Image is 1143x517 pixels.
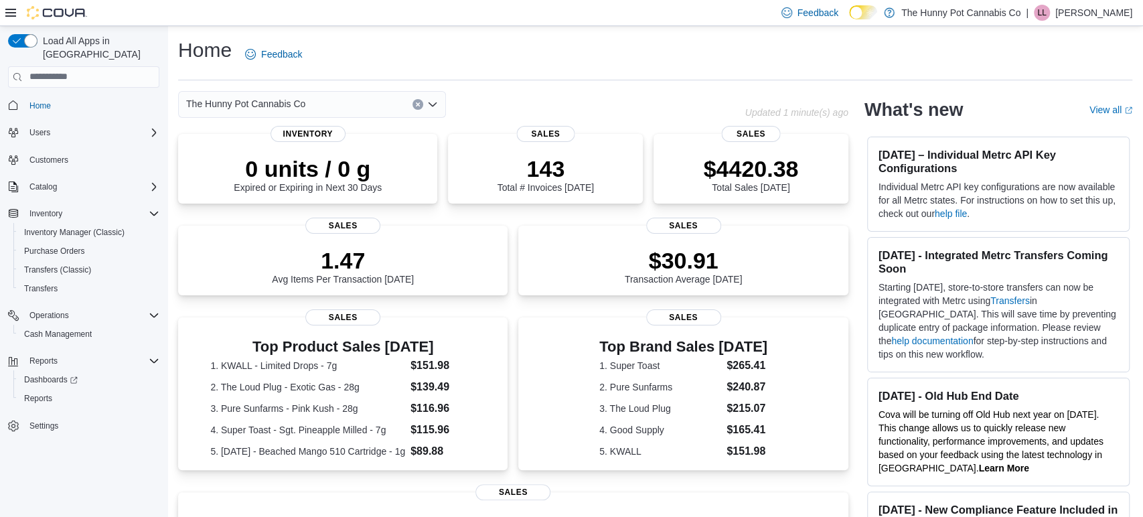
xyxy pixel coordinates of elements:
button: Clear input [412,99,423,110]
dt: 5. [DATE] - Beached Mango 510 Cartridge - 1g [210,445,405,458]
a: Learn More [978,463,1028,473]
button: Reports [3,352,165,370]
button: Users [3,123,165,142]
span: Sales [646,218,721,234]
button: Transfers [13,279,165,298]
span: Sales [516,126,575,142]
a: help documentation [891,336,973,346]
a: Transfers [19,281,63,297]
span: Sales [722,126,780,142]
span: Customers [24,151,159,168]
nav: Complex example [8,90,159,471]
button: Inventory Manager (Classic) [13,223,165,242]
dd: $165.41 [727,422,767,438]
svg: External link [1124,106,1132,115]
h3: [DATE] – Individual Metrc API Key Configurations [879,148,1118,175]
span: Inventory [24,206,159,222]
span: Reports [24,353,159,369]
button: Reports [24,353,63,369]
span: Operations [29,310,69,321]
span: Transfers (Classic) [19,262,159,278]
div: Expired or Expiring in Next 30 Days [234,155,382,193]
span: Settings [29,421,58,431]
a: Inventory Manager (Classic) [19,224,130,240]
span: Home [24,97,159,114]
dt: 4. Super Toast - Sgt. Pineapple Milled - 7g [210,423,405,437]
button: Customers [3,150,165,169]
button: Catalog [3,177,165,196]
button: Cash Management [13,325,165,344]
button: Catalog [24,179,62,195]
p: Starting [DATE], store-to-store transfers can now be integrated with Metrc using in [GEOGRAPHIC_D... [879,281,1118,361]
a: Feedback [240,41,307,68]
h3: Top Product Sales [DATE] [210,339,475,355]
dd: $115.96 [410,422,475,438]
dt: 2. Pure Sunfarms [599,380,721,394]
a: Dashboards [19,372,83,388]
button: Operations [3,306,165,325]
a: Home [24,98,56,114]
span: Catalog [24,179,159,195]
span: LL [1037,5,1046,21]
dt: 3. Pure Sunfarms - Pink Kush - 28g [210,402,405,415]
p: 1.47 [272,247,414,274]
dt: 3. The Loud Plug [599,402,721,415]
dd: $116.96 [410,400,475,417]
span: Reports [29,356,58,366]
span: Inventory Manager (Classic) [24,227,125,238]
span: Home [29,100,51,111]
p: | [1026,5,1028,21]
dt: 4. Good Supply [599,423,721,437]
span: Sales [305,218,380,234]
span: The Hunny Pot Cannabis Co [186,96,305,112]
span: Users [29,127,50,138]
button: Operations [24,307,74,323]
dd: $265.41 [727,358,767,374]
span: Inventory [29,208,62,219]
span: Cash Management [19,326,159,342]
p: [PERSON_NAME] [1055,5,1132,21]
span: Transfers [19,281,159,297]
a: Transfers [990,295,1030,306]
dd: $151.98 [727,443,767,459]
span: Reports [19,390,159,407]
h1: Home [178,37,232,64]
p: 143 [498,155,594,182]
h3: [DATE] - Integrated Metrc Transfers Coming Soon [879,248,1118,275]
span: Dark Mode [849,19,850,20]
span: Feedback [261,48,302,61]
dd: $89.88 [410,443,475,459]
div: Total Sales [DATE] [703,155,798,193]
button: Purchase Orders [13,242,165,261]
a: Cash Management [19,326,97,342]
a: help file [935,208,967,219]
span: Users [24,125,159,141]
span: Dashboards [19,372,159,388]
span: Sales [305,309,380,325]
button: Inventory [3,204,165,223]
div: Total # Invoices [DATE] [498,155,594,193]
a: View allExternal link [1089,104,1132,115]
a: Customers [24,152,74,168]
span: Customers [29,155,68,165]
h3: Top Brand Sales [DATE] [599,339,767,355]
span: Cova will be turning off Old Hub next year on [DATE]. This change allows us to quickly release ne... [879,409,1103,473]
button: Settings [3,416,165,435]
a: Purchase Orders [19,243,90,259]
a: Transfers (Classic) [19,262,96,278]
span: Inventory [271,126,346,142]
span: Sales [475,484,550,500]
dt: 2. The Loud Plug - Exotic Gas - 28g [210,380,405,394]
button: Open list of options [427,99,438,110]
a: Settings [24,418,64,434]
div: Laura Laskoski [1034,5,1050,21]
button: Reports [13,389,165,408]
h3: [DATE] - Old Hub End Date [879,389,1118,402]
p: Updated 1 minute(s) ago [745,107,848,118]
dt: 5. KWALL [599,445,721,458]
h2: What's new [864,99,963,121]
a: Dashboards [13,370,165,389]
span: Catalog [29,181,57,192]
span: Purchase Orders [24,246,85,256]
